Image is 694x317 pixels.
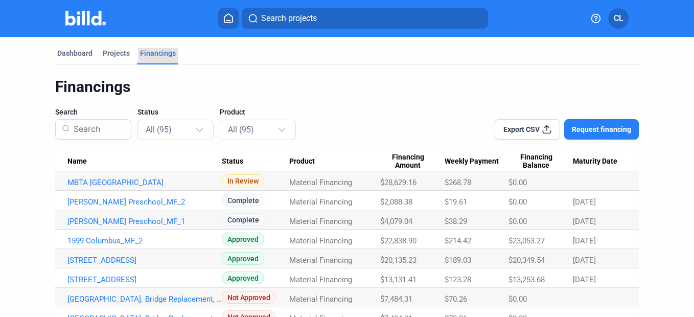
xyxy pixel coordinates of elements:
[508,295,527,304] span: $0.00
[65,11,106,26] img: Billd Company Logo
[508,178,527,187] span: $0.00
[67,295,222,304] a: [GEOGRAPHIC_DATA]. Bridge Replacement, [GEOGRAPHIC_DATA], [GEOGRAPHIC_DATA]
[242,8,488,29] button: Search projects
[289,295,352,304] span: Material Financing
[67,275,222,284] a: [STREET_ADDRESS]
[380,197,412,207] span: $2,088.38
[573,275,596,284] span: [DATE]
[289,178,352,187] span: Material Financing
[289,157,315,166] span: Product
[380,295,412,304] span: $7,484.31
[222,157,243,166] span: Status
[67,217,222,226] a: [PERSON_NAME] Preschool_MF_1
[380,153,445,170] div: Financing Amount
[57,48,92,58] div: Dashboard
[445,275,471,284] span: $123.28
[380,256,417,265] span: $20,135.23
[445,157,508,166] div: Weekly Payment
[137,107,158,117] span: Status
[508,256,545,265] span: $20,349.54
[445,217,467,226] span: $38.29
[608,8,629,29] button: CL
[573,157,617,166] span: Maturity Date
[573,256,596,265] span: [DATE]
[220,107,245,117] span: Product
[380,153,435,170] span: Financing Amount
[228,125,254,134] mat-select-trigger: All (95)
[67,236,222,245] a: 1599 Columbus_MF_2
[508,236,545,245] span: $23,053.27
[564,119,639,140] button: Request financing
[573,157,627,166] div: Maturity Date
[508,153,573,170] div: Financing Balance
[508,217,527,226] span: $0.00
[380,275,417,284] span: $13,131.41
[380,178,417,187] span: $28,629.16
[289,275,352,284] span: Material Financing
[572,124,631,134] span: Request financing
[55,107,78,117] span: Search
[289,197,352,207] span: Material Financing
[445,295,467,304] span: $70.26
[289,236,352,245] span: Material Financing
[614,12,623,25] span: CL
[222,233,264,245] span: Approved
[445,157,499,166] span: Weekly Payment
[146,125,172,134] mat-select-trigger: All (95)
[445,197,467,207] span: $19.61
[289,217,352,226] span: Material Financing
[508,275,545,284] span: $13,253.68
[222,174,264,187] span: In Review
[67,197,222,207] a: [PERSON_NAME] Preschool_MF_2
[67,157,222,166] div: Name
[261,12,317,25] span: Search projects
[67,157,87,166] span: Name
[508,197,527,207] span: $0.00
[70,116,125,143] input: Search
[140,48,176,58] div: Financings
[222,194,265,207] span: Complete
[508,153,564,170] span: Financing Balance
[289,256,352,265] span: Material Financing
[495,119,560,140] button: Export CSV
[380,217,412,226] span: $4,079.04
[573,217,596,226] span: [DATE]
[222,252,264,265] span: Approved
[380,236,417,245] span: $22,838.90
[67,178,222,187] a: MBTA [GEOGRAPHIC_DATA]
[289,157,381,166] div: Product
[503,124,540,134] span: Export CSV
[573,236,596,245] span: [DATE]
[573,197,596,207] span: [DATE]
[445,236,471,245] span: $214.42
[222,291,275,304] span: Not Approved
[222,213,265,226] span: Complete
[222,157,289,166] div: Status
[445,256,471,265] span: $189.03
[445,178,471,187] span: $268.78
[67,256,222,265] a: [STREET_ADDRESS]
[222,271,264,284] span: Approved
[55,77,639,97] div: Financings
[103,48,130,58] div: Projects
